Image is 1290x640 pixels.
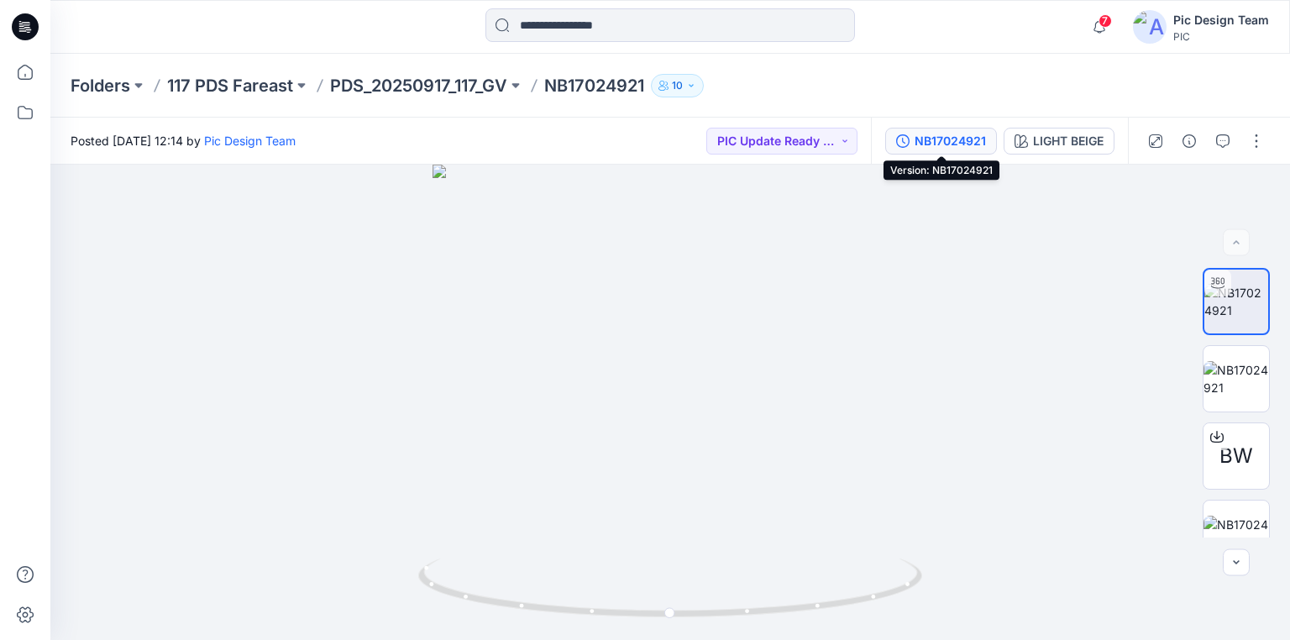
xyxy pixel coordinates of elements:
[167,74,293,97] a: 117 PDS Fareast
[1173,10,1269,30] div: Pic Design Team
[544,74,644,97] p: NB17024921
[1203,361,1269,396] img: NB17024921
[1173,30,1269,43] div: PIC
[1033,132,1104,150] div: LIGHT BEIGE
[1004,128,1114,155] button: LIGHT BEIGE
[915,132,986,150] div: NB17024921
[204,134,296,148] a: Pic Design Team
[672,76,683,95] p: 10
[71,132,296,150] span: Posted [DATE] 12:14 by
[1099,14,1112,28] span: 7
[330,74,507,97] a: PDS_20250917_117_GV
[885,128,997,155] button: NB17024921
[1219,441,1253,471] span: BW
[1176,128,1203,155] button: Details
[651,74,704,97] button: 10
[1133,10,1167,44] img: avatar
[1203,516,1269,551] img: NB17024921
[71,74,130,97] a: Folders
[1204,284,1268,319] img: NB17024921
